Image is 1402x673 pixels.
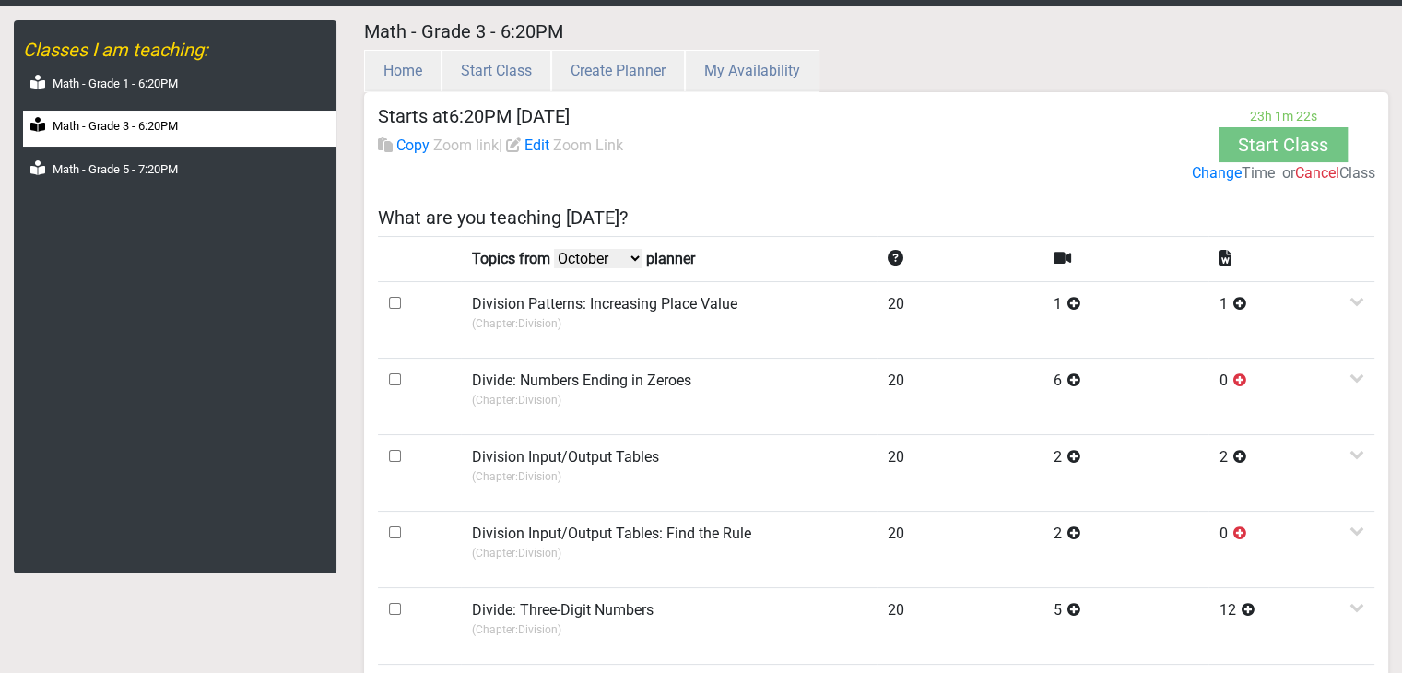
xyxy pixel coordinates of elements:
[472,293,737,315] label: Division Patterns: Increasing Place Value
[1043,358,1208,434] td: 6
[364,62,442,79] a: Home
[1043,587,1208,664] td: 5
[53,75,178,93] label: Math - Grade 1 - 6:20PM
[472,545,866,561] p: (Chapter: Division )
[551,62,685,79] a: Create Planner
[1186,112,1241,157] label: Change
[461,236,877,281] td: Topics from planner
[364,20,1388,42] h5: Math - Grade 3 - 6:20PM
[472,392,866,408] p: (Chapter: Division )
[1208,511,1374,587] td: 0
[364,50,442,92] button: Home
[23,39,336,61] h5: Classes I am teaching:
[472,446,659,468] label: Division Input/Output Tables
[472,599,654,621] label: Divide: Three-Digit Numbers
[1208,281,1374,358] td: 1
[1221,97,1349,195] button: Start Class
[1208,434,1374,511] td: 2
[472,468,866,485] p: (Chapter: Division )
[396,135,430,157] label: Copy
[23,111,336,147] a: Math - Grade 3 - 6:20PM
[442,62,551,79] a: Start Class
[1230,139,1267,171] span: Time
[877,281,1043,358] td: 20
[53,117,178,136] label: Math - Grade 3 - 6:20PM
[1208,587,1374,664] td: 12
[433,136,499,154] span: Zoom link
[1313,192,1352,226] span: Class
[685,62,819,79] a: My Availability
[23,154,336,190] a: Math - Grade 5 - 7:20PM
[1208,358,1374,434] td: 0
[378,105,623,127] h5: Starts at 6:20PM [DATE]
[23,68,336,104] a: Math - Grade 1 - 6:20PM
[877,358,1043,434] td: 20
[472,523,751,545] label: Division Input/Output Tables: Find the Rule
[1307,122,1333,146] span: 22 s
[877,434,1043,511] td: 20
[551,50,685,92] button: Create Planner
[472,370,691,392] label: Divide: Numbers Ending in Zeroes
[524,135,549,157] label: Edit
[1043,511,1208,587] td: 2
[877,587,1043,664] td: 20
[472,621,866,638] p: (Chapter: Division )
[1043,434,1208,511] td: 2
[1043,281,1208,358] td: 1
[1274,167,1323,209] label: Cancel
[1267,97,1296,123] span: 23 h
[378,135,623,164] label: |
[472,315,866,332] p: (Chapter: Division )
[685,50,819,92] button: My Availability
[1289,111,1314,135] span: 1 m
[1265,161,1285,183] span: or
[378,207,1375,229] h5: What are you teaching [DATE]?
[553,136,623,154] span: Zoom Link
[53,160,178,179] label: Math - Grade 5 - 7:20PM
[442,50,551,92] button: Start Class
[877,511,1043,587] td: 20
